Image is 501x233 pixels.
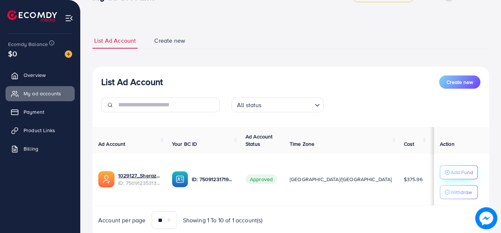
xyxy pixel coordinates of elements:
span: Ad Account [98,140,126,148]
span: Create new [154,36,185,45]
span: Time Zone [290,140,314,148]
input: Search for option [264,98,312,110]
span: My ad accounts [24,90,61,97]
a: Payment [6,105,75,119]
a: Overview [6,68,75,82]
p: Add Fund [451,168,473,177]
span: Action [440,140,455,148]
span: List Ad Account [94,36,136,45]
p: ID: 7509123171934044176 [192,175,234,184]
button: Withdraw [440,185,478,199]
img: menu [65,14,73,22]
div: <span class='underline'>1029127_Sheraz Jadoon_1748354071263</span></br>7509123531398332432 [118,172,160,187]
img: image [477,209,495,227]
span: Billing [24,145,38,152]
span: Payment [24,108,44,116]
span: ID: 7509123531398332432 [118,179,160,187]
img: logo [7,10,57,22]
span: Overview [24,71,46,79]
span: [GEOGRAPHIC_DATA]/[GEOGRAPHIC_DATA] [290,176,392,183]
a: My ad accounts [6,86,75,101]
span: $375.96 [404,176,423,183]
span: Create new [447,78,473,86]
img: image [65,50,72,58]
a: Product Links [6,123,75,138]
h3: List Ad Account [101,77,163,87]
img: ic-ads-acc.e4c84228.svg [98,171,114,187]
span: Your BC ID [172,140,197,148]
button: Add Fund [440,165,478,179]
span: Product Links [24,127,55,134]
div: Search for option [232,98,324,112]
span: Cost [404,140,414,148]
span: All status [236,100,263,110]
a: Billing [6,141,75,156]
p: Withdraw [451,188,472,197]
span: $0 [8,48,17,59]
span: Ad Account Status [246,133,273,148]
a: 1029127_Sheraz Jadoon_1748354071263 [118,172,160,179]
img: ic-ba-acc.ded83a64.svg [172,171,188,187]
span: Approved [246,174,277,184]
span: Ecomdy Balance [8,40,48,48]
button: Create new [439,75,480,89]
span: Showing 1 To 10 of 1 account(s) [183,216,263,225]
span: Account per page [98,216,146,225]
